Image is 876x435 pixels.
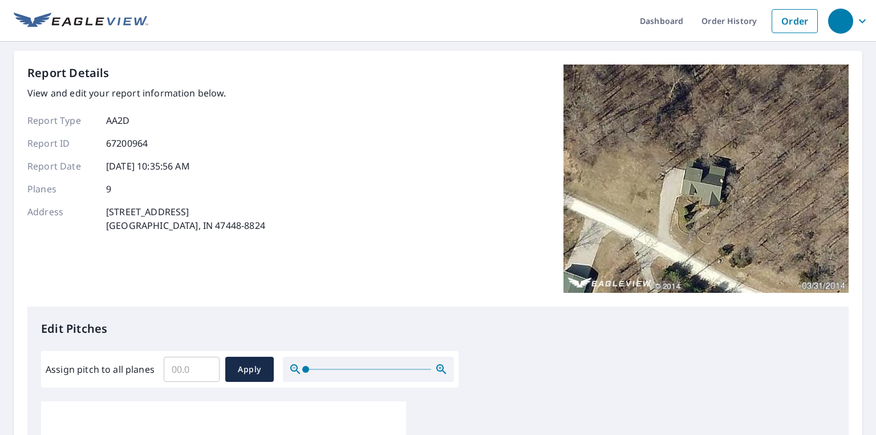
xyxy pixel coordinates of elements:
[106,182,111,196] p: 9
[14,13,148,30] img: EV Logo
[27,86,265,100] p: View and edit your report information below.
[41,320,835,337] p: Edit Pitches
[225,357,274,382] button: Apply
[46,362,155,376] label: Assign pitch to all planes
[27,136,96,150] p: Report ID
[27,65,109,82] p: Report Details
[772,9,818,33] a: Order
[164,353,220,385] input: 00.0
[563,65,849,293] img: Top image
[27,114,96,127] p: Report Type
[27,205,96,232] p: Address
[106,205,265,232] p: [STREET_ADDRESS] [GEOGRAPHIC_DATA], IN 47448-8824
[106,114,130,127] p: AA2D
[234,362,265,377] span: Apply
[106,159,190,173] p: [DATE] 10:35:56 AM
[106,136,148,150] p: 67200964
[27,159,96,173] p: Report Date
[27,182,96,196] p: Planes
